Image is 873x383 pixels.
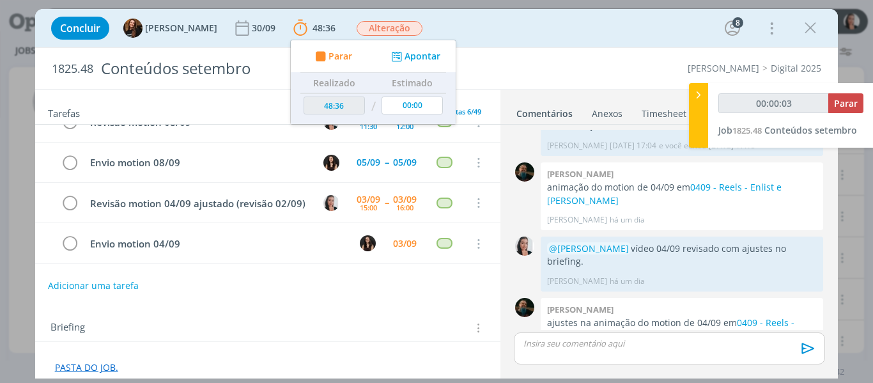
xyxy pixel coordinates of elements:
[357,21,422,36] span: Alteração
[547,140,607,152] p: [PERSON_NAME]
[85,236,348,252] div: Envio motion 04/09
[440,107,481,116] span: Abertas 6/49
[367,93,378,120] td: /
[834,97,858,109] span: Parar
[515,298,534,317] img: M
[732,125,762,136] span: 1825.48
[547,242,817,269] p: vídeo 04/09 revisado com ajustes no briefing.
[145,24,217,33] span: [PERSON_NAME]
[592,107,622,120] div: Anexos
[357,158,380,167] div: 05/09
[396,204,413,211] div: 16:00
[85,196,312,212] div: Revisão motion 04/09 ajustado (revisão 02/09)
[52,62,93,76] span: 1825.48
[313,22,336,34] span: 48:36
[771,62,821,74] a: Digital 2025
[396,123,413,130] div: 12:00
[547,168,614,180] b: [PERSON_NAME]
[718,124,857,136] a: Job1825.48Conteúdos setembro
[385,158,389,167] span: --
[549,242,629,254] span: @[PERSON_NAME]
[385,118,389,127] span: --
[35,9,838,379] div: dialog
[360,235,376,251] img: I
[722,18,743,38] button: 8
[290,18,339,38] button: 48:36
[610,214,645,226] span: há um dia
[547,317,817,343] p: ajustes na animação do motion de 04/09 em
[323,155,339,171] img: I
[252,24,278,33] div: 30/09
[356,20,423,36] button: Alteração
[828,93,863,113] button: Parar
[547,214,607,226] p: [PERSON_NAME]
[547,181,817,207] p: animação do motion de 04/09 em
[51,17,109,40] button: Concluir
[732,17,743,28] div: 8
[47,274,139,297] button: Adicionar uma tarefa
[50,320,85,336] span: Briefing
[764,124,857,136] span: Conteúdos setembro
[688,62,759,74] a: [PERSON_NAME]
[547,304,614,315] b: [PERSON_NAME]
[96,53,495,84] div: Conteúdos setembro
[388,50,441,63] button: Apontar
[659,140,706,152] span: e você editou
[547,181,782,206] a: 0409 - Reels - Enlist e [PERSON_NAME]
[360,204,377,211] div: 15:00
[328,52,352,61] span: Parar
[547,317,794,341] a: 0409 - Reels - Enlist e [PERSON_NAME]
[516,102,573,120] a: Comentários
[393,158,417,167] div: 05/09
[85,155,312,171] div: Envio motion 08/09
[515,162,534,182] img: M
[321,193,341,212] button: C
[48,104,80,120] span: Tarefas
[60,23,100,33] span: Concluir
[300,73,368,93] th: Realizado
[357,195,380,204] div: 03/09
[385,198,389,207] span: --
[311,50,352,63] button: Parar
[610,276,645,287] span: há um dia
[641,102,687,120] a: Timesheet
[290,40,456,125] ul: 48:36
[393,195,417,204] div: 03/09
[55,361,118,373] a: PASTA DO JOB.
[321,153,341,172] button: I
[123,19,143,38] img: T
[547,276,607,287] p: [PERSON_NAME]
[323,195,339,211] img: C
[378,73,446,93] th: Estimado
[393,239,417,248] div: 03/09
[360,123,377,130] div: 11:30
[515,237,534,256] img: C
[358,234,377,253] button: I
[610,140,656,152] span: [DATE] 17:04
[123,19,217,38] button: T[PERSON_NAME]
